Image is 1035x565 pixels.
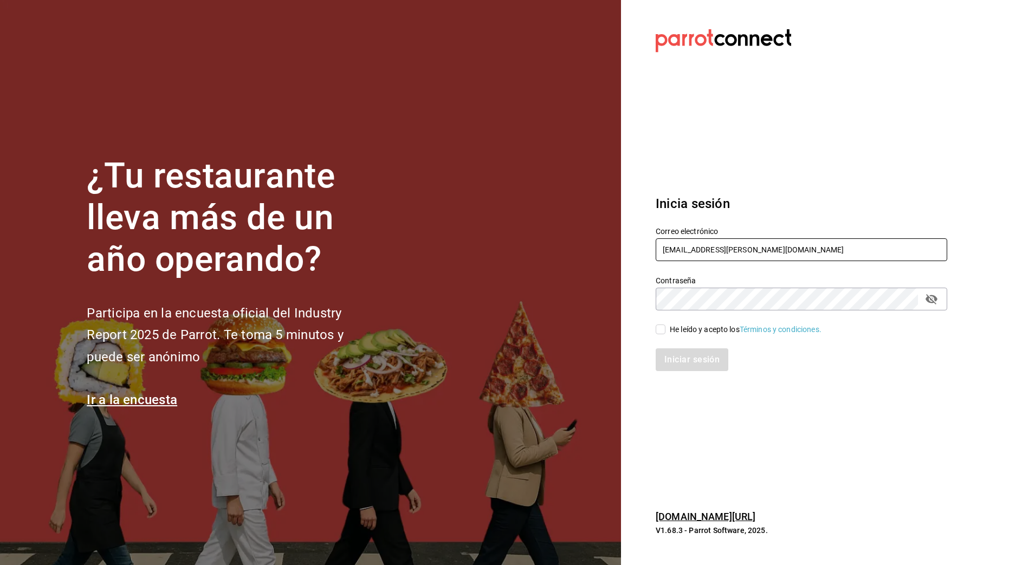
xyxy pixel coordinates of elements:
label: Contraseña [656,277,947,284]
button: passwordField [922,290,941,308]
label: Correo electrónico [656,228,947,235]
h1: ¿Tu restaurante lleva más de un año operando? [87,155,379,280]
h2: Participa en la encuesta oficial del Industry Report 2025 de Parrot. Te toma 5 minutos y puede se... [87,302,379,368]
div: He leído y acepto los [670,324,821,335]
input: Ingresa tu correo electrónico [656,238,947,261]
a: Ir a la encuesta [87,392,177,407]
a: Términos y condiciones. [740,325,821,334]
h3: Inicia sesión [656,194,947,213]
p: V1.68.3 - Parrot Software, 2025. [656,525,947,536]
a: [DOMAIN_NAME][URL] [656,511,755,522]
